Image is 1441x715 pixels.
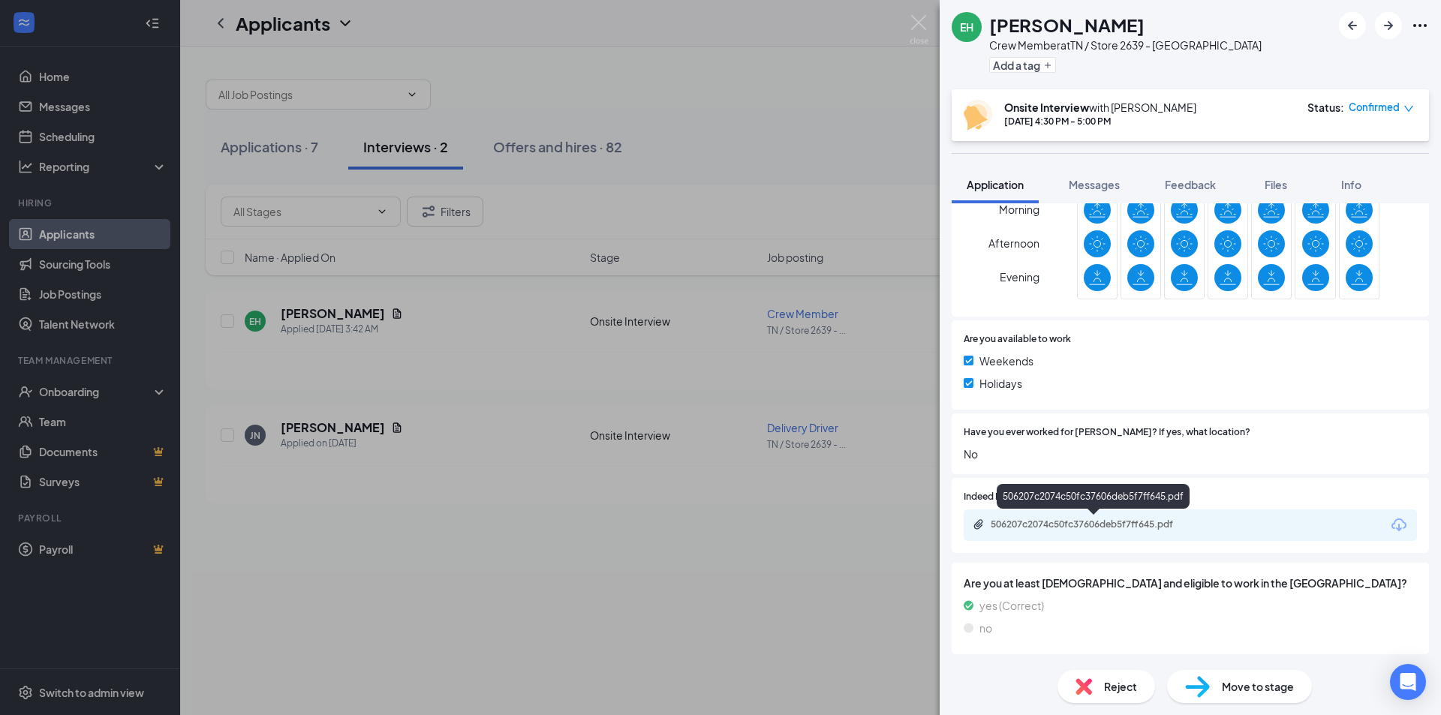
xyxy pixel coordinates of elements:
[1265,178,1287,191] span: Files
[989,57,1056,73] button: PlusAdd a tag
[1375,12,1402,39] button: ArrowRight
[973,518,985,530] svg: Paperclip
[988,230,1039,257] span: Afternoon
[1341,178,1361,191] span: Info
[1390,664,1426,700] div: Open Intercom Messenger
[1222,678,1294,695] span: Move to stage
[1390,516,1408,534] svg: Download
[1307,100,1344,115] div: Status :
[979,375,1022,392] span: Holidays
[999,196,1039,223] span: Morning
[989,38,1262,53] div: Crew Member at TN / Store 2639 - [GEOGRAPHIC_DATA]
[1343,17,1361,35] svg: ArrowLeftNew
[1349,100,1400,115] span: Confirmed
[1004,101,1089,114] b: Onsite Interview
[964,446,1417,462] span: No
[964,490,1030,504] span: Indeed Resume
[973,518,1216,533] a: Paperclip506207c2074c50fc37606deb5f7ff645.pdf
[964,332,1071,347] span: Are you available to work
[1104,678,1137,695] span: Reject
[967,178,1024,191] span: Application
[997,484,1190,509] div: 506207c2074c50fc37606deb5f7ff645.pdf
[1043,61,1052,70] svg: Plus
[1339,12,1366,39] button: ArrowLeftNew
[989,12,1145,38] h1: [PERSON_NAME]
[1069,178,1120,191] span: Messages
[979,353,1033,369] span: Weekends
[964,575,1417,591] span: Are you at least [DEMOGRAPHIC_DATA] and eligible to work in the [GEOGRAPHIC_DATA]?
[1000,263,1039,290] span: Evening
[991,518,1201,530] div: 506207c2074c50fc37606deb5f7ff645.pdf
[964,425,1250,440] span: Have you ever worked for [PERSON_NAME]? If yes, what location?
[1004,100,1196,115] div: with [PERSON_NAME]
[979,620,992,636] span: no
[1004,115,1196,128] div: [DATE] 4:30 PM - 5:00 PM
[960,20,973,35] div: EH
[1403,104,1414,114] span: down
[1379,17,1397,35] svg: ArrowRight
[1411,17,1429,35] svg: Ellipses
[979,597,1044,614] span: yes (Correct)
[1165,178,1216,191] span: Feedback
